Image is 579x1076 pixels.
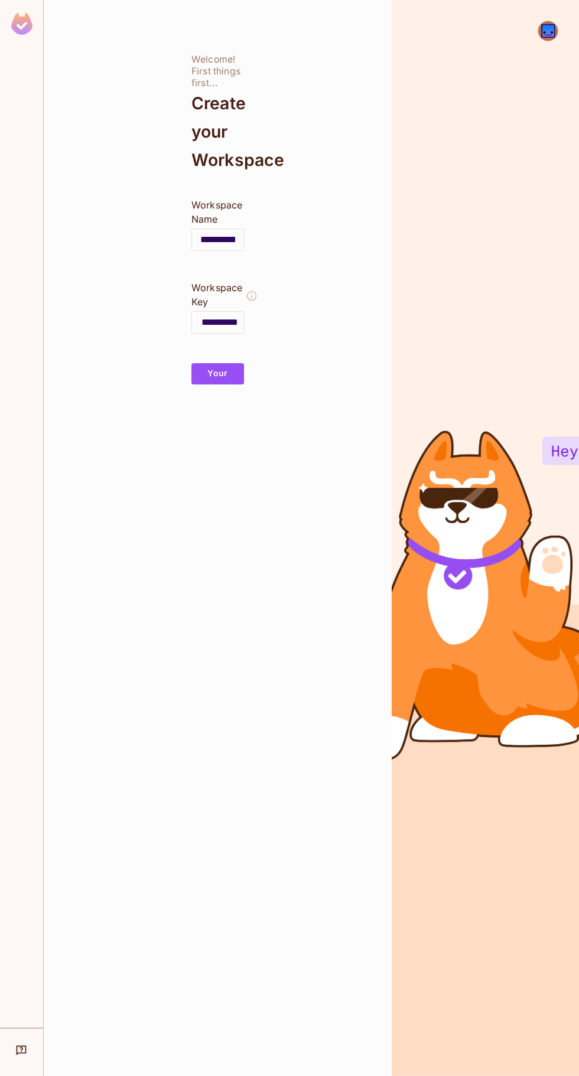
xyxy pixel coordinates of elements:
[191,281,242,309] div: Workspace Key
[11,13,32,35] img: SReyMgAAAABJRU5ErkJggg==
[246,281,258,311] button: The Workspace Key is unique, and serves as the identifier of your workspace.
[191,54,244,89] div: Welcome! First things first...
[191,89,244,174] div: Create your Workspace
[538,21,558,41] img: Wavale
[191,198,244,226] div: Workspace Name
[8,1038,35,1062] div: Help & Updates
[191,363,244,384] button: Launch Your Account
